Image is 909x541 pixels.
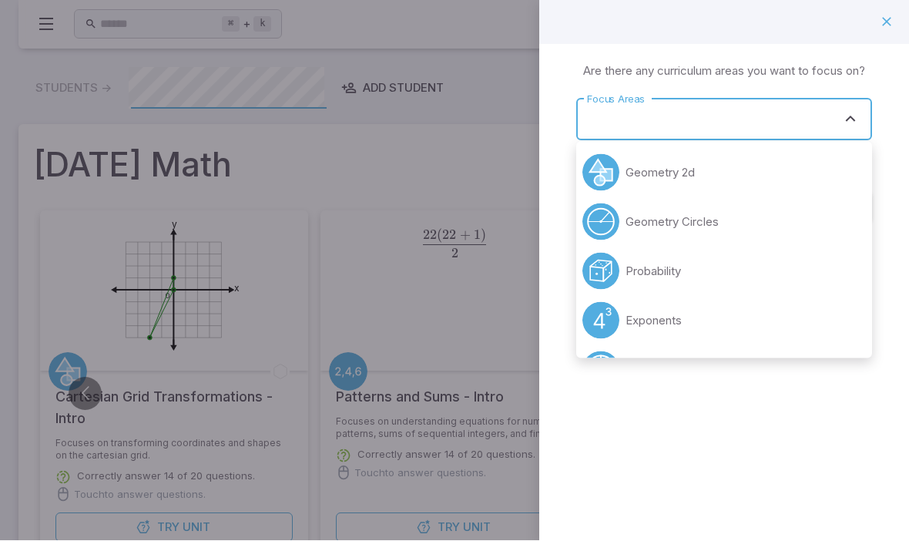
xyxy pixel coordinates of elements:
div: Probability [582,254,619,291]
button: Close [840,109,861,130]
p: Probability [626,264,681,281]
p: Exponents [626,313,682,330]
div: Exponents [582,303,619,340]
p: Geometry 2d [626,165,695,182]
div: Geometry 2D [582,155,619,192]
div: Speed/Distance/Time [582,352,619,389]
p: Are there any curriculum areas you want to focus on? [583,63,865,80]
label: Focus Areas [587,92,645,107]
p: Geometry Circles [626,214,719,231]
div: Circles [582,204,619,241]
